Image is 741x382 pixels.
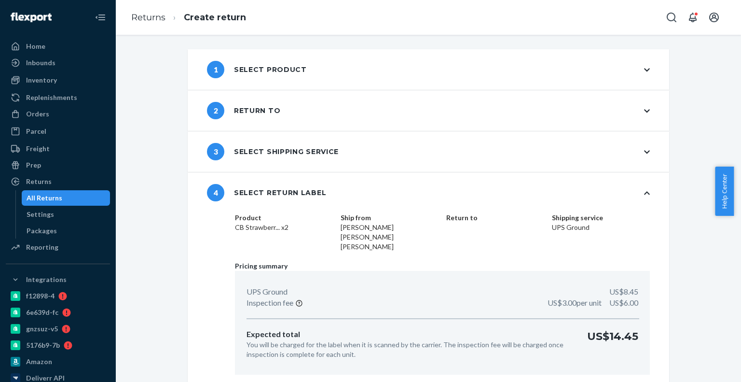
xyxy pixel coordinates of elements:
[247,340,572,359] p: You will be charged for the label when it is scanned by the carrier. The inspection fee will be c...
[207,184,224,201] span: 4
[341,223,439,252] dd: [PERSON_NAME] [PERSON_NAME] [PERSON_NAME]
[6,39,110,54] a: Home
[587,329,638,359] p: US$14.45
[11,13,52,22] img: Flexport logo
[683,8,702,27] button: Open notifications
[26,42,45,51] div: Home
[247,286,288,297] p: UPS Ground
[6,55,110,71] a: Inbounds
[26,93,77,102] div: Replenishments
[26,177,52,186] div: Returns
[6,124,110,139] a: Parcel
[6,321,110,337] a: gnzsuz-v5
[26,275,67,284] div: Integrations
[6,338,110,353] a: 5176b9-7b
[27,210,54,219] div: Settings
[704,8,724,27] button: Open account menu
[247,297,293,309] p: Inspection fee
[207,143,339,160] div: Select shipping service
[91,8,110,27] button: Close Navigation
[26,144,50,154] div: Freight
[548,298,602,307] span: US$3.00 per unit
[27,193,62,203] div: All Returns
[6,174,110,189] a: Returns
[6,240,110,255] a: Reporting
[27,226,57,236] div: Packages
[22,223,110,239] a: Packages
[341,213,439,223] dt: Ship from
[26,109,49,119] div: Orders
[609,286,638,297] p: US$8.45
[26,127,46,136] div: Parcel
[6,141,110,156] a: Freight
[552,223,650,232] dd: UPS Ground
[26,160,41,170] div: Prep
[207,143,224,160] span: 3
[552,213,650,223] dt: Shipping service
[6,157,110,173] a: Prep
[26,75,57,85] div: Inventory
[662,8,681,27] button: Open Search Box
[22,207,110,222] a: Settings
[123,3,254,32] ol: breadcrumbs
[446,213,544,223] dt: Return to
[207,102,224,119] span: 2
[715,167,734,216] button: Help Center
[184,12,246,23] a: Create return
[235,223,333,232] dd: CB Strawberr... x2
[6,288,110,304] a: f12898-4
[6,305,110,320] a: 6e639d-fc
[22,190,110,206] a: All Returns
[26,242,58,252] div: Reporting
[26,58,55,68] div: Inbounds
[6,90,110,105] a: Replenishments
[131,12,165,23] a: Returns
[26,308,58,317] div: 6e639d-fc
[6,354,110,369] a: Amazon
[235,213,333,223] dt: Product
[26,357,52,367] div: Amazon
[247,329,572,340] p: Expected total
[26,324,58,334] div: gnzsuz-v5
[6,106,110,122] a: Orders
[6,272,110,287] button: Integrations
[235,261,650,271] p: Pricing summary
[207,61,224,78] span: 1
[207,102,280,119] div: Return to
[26,340,60,350] div: 5176b9-7b
[548,297,638,309] p: US$6.00
[6,72,110,88] a: Inventory
[207,61,307,78] div: Select product
[207,184,326,201] div: Select return label
[26,291,55,301] div: f12898-4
